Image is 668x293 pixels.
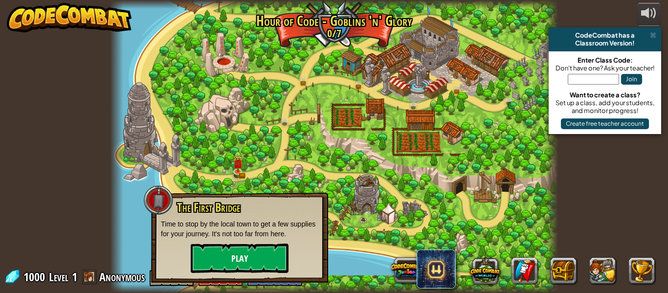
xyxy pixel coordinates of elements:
[99,269,145,285] span: Anonymous
[150,270,194,286] button: Log In
[554,56,656,64] div: Enter Class Code:
[554,64,656,72] div: Don't have one? Ask your teacher!
[553,31,657,39] div: CodeCombat has a
[232,156,243,173] img: level-banner-unlock.png
[177,199,240,216] span: The First Bridge
[72,269,77,285] span: 1
[553,39,657,47] div: Classroom Version!
[561,118,649,129] button: Create free teacher account
[161,219,318,239] p: Time to stop by the local town to get a few supplies for your journey. It's not too far from here.
[637,3,661,26] button: Adjust volume
[554,91,656,99] div: Want to create a class?
[49,269,68,285] span: Level
[621,74,642,85] button: Join
[7,3,132,32] img: CodeCombat - Learn how to code by playing a game
[23,269,48,285] span: 1000
[235,162,241,166] img: portrait.png
[554,99,656,114] div: Set up a class, add your students, and monitor progress!
[191,244,289,273] button: Play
